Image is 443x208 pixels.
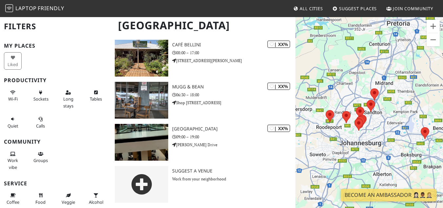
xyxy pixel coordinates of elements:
[38,5,64,12] span: Friendly
[115,166,169,203] img: gray-place-d2bdb4477600e061c01bd816cc0f2ef0cfcb1ca9e3ad78868dd16fb2af073a21.png
[4,149,22,173] button: Work vibe
[172,84,295,90] h3: Mugg & Bean
[427,20,440,33] button: Zoom in
[267,40,290,48] div: | XX%
[4,139,107,145] h3: Community
[4,16,107,36] h2: Filters
[5,3,64,14] a: LaptopFriendly LaptopFriendly
[172,100,295,106] p: Shop [STREET_ADDRESS]
[172,126,295,132] h3: [GEOGRAPHIC_DATA]
[393,6,433,12] span: Join Community
[35,199,46,205] span: Food
[384,3,436,14] a: Join Community
[115,124,169,161] img: Cresta Shopping Centre
[113,16,294,35] h1: [GEOGRAPHIC_DATA]
[89,199,103,205] span: Alcohol
[115,40,169,77] img: Café Bellini
[90,96,102,102] span: Work-friendly tables
[31,149,49,166] button: Groups
[111,82,295,119] a: Mugg & Bean | XX% Mugg & Bean 06:30 – 18:00 Shop [STREET_ADDRESS]
[31,87,49,104] button: Sockets
[8,123,18,129] span: Quiet
[172,50,295,56] p: 08:00 – 17:00
[59,190,77,207] button: Veggie
[111,166,295,203] a: Suggest a Venue Work from your neighborhood
[115,82,169,119] img: Mugg & Bean
[172,92,295,98] p: 06:30 – 18:00
[4,43,107,49] h3: My Places
[172,134,295,140] p: 09:00 – 19:00
[427,33,440,46] button: Zoom out
[300,6,323,12] span: All Cities
[172,168,295,174] h3: Suggest a Venue
[33,96,49,102] span: Power sockets
[62,199,75,205] span: Veggie
[267,125,290,132] div: | XX%
[291,3,326,14] a: All Cities
[267,82,290,90] div: | XX%
[59,87,77,111] button: Long stays
[4,77,107,83] h3: Productivity
[5,4,13,12] img: LaptopFriendly
[4,180,107,187] h3: Service
[31,190,49,207] button: Food
[7,199,19,205] span: Coffee
[33,157,48,163] span: Group tables
[4,114,22,131] button: Quiet
[172,42,295,48] h3: Café Bellini
[31,114,49,131] button: Calls
[111,124,295,161] a: Cresta Shopping Centre | XX% [GEOGRAPHIC_DATA] 09:00 – 19:00 [PERSON_NAME] Drive
[36,123,45,129] span: Video/audio calls
[63,96,73,108] span: Long stays
[330,3,380,14] a: Suggest Places
[8,157,18,170] span: People working
[15,5,37,12] span: Laptop
[339,6,377,12] span: Suggest Places
[8,96,18,102] span: Stable Wi-Fi
[87,190,105,207] button: Alcohol
[172,176,295,182] p: Work from your neighborhood
[87,87,105,104] button: Tables
[111,40,295,77] a: Café Bellini | XX% Café Bellini 08:00 – 17:00 [STREET_ADDRESS][PERSON_NAME]
[172,58,295,64] p: [STREET_ADDRESS][PERSON_NAME]
[4,190,22,207] button: Coffee
[4,87,22,104] button: Wi-Fi
[172,142,295,148] p: [PERSON_NAME] Drive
